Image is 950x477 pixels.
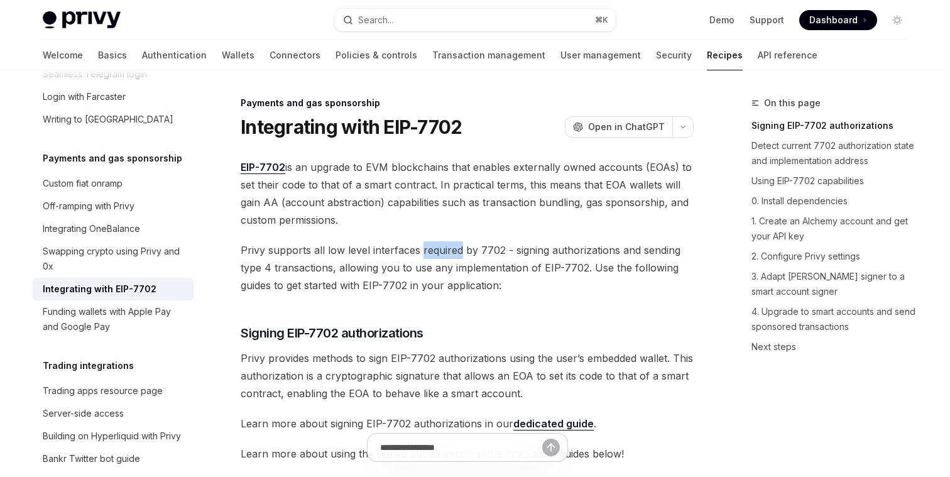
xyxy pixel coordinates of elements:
[33,240,194,278] a: Swapping crypto using Privy and 0x
[750,14,784,26] a: Support
[751,246,917,266] a: 2. Configure Privy settings
[43,221,140,236] div: Integrating OneBalance
[751,337,917,357] a: Next steps
[43,11,121,29] img: light logo
[241,324,423,342] span: Signing EIP-7702 authorizations
[33,195,194,217] a: Off-ramping with Privy
[33,425,194,447] a: Building on Hyperliquid with Privy
[43,176,123,191] div: Custom fiat onramp
[43,358,134,373] h5: Trading integrations
[542,439,560,456] button: Send message
[142,40,207,70] a: Authentication
[758,40,817,70] a: API reference
[751,136,917,171] a: Detect current 7702 authorization state and implementation address
[43,429,181,444] div: Building on Hyperliquid with Privy
[270,40,320,70] a: Connectors
[565,116,672,138] button: Open in ChatGPT
[334,9,616,31] button: Search...⌘K
[33,380,194,402] a: Trading apps resource page
[560,40,641,70] a: User management
[43,304,186,334] div: Funding wallets with Apple Pay and Google Pay
[43,112,173,127] div: Writing to [GEOGRAPHIC_DATA]
[751,171,917,191] a: Using EIP-7702 capabilities
[751,116,917,136] a: Signing EIP-7702 authorizations
[33,217,194,240] a: Integrating OneBalance
[33,300,194,338] a: Funding wallets with Apple Pay and Google Pay
[241,161,285,174] a: EIP-7702
[241,241,694,294] span: Privy supports all low level interfaces required by 7702 - signing authorizations and sending typ...
[751,266,917,302] a: 3. Adapt [PERSON_NAME] signer to a smart account signer
[98,40,127,70] a: Basics
[656,40,692,70] a: Security
[33,447,194,470] a: Bankr Twitter bot guide
[241,116,462,138] h1: Integrating with EIP-7702
[43,151,182,166] h5: Payments and gas sponsorship
[799,10,877,30] a: Dashboard
[43,406,124,421] div: Server-side access
[33,172,194,195] a: Custom fiat onramp
[887,10,907,30] button: Toggle dark mode
[358,13,393,28] div: Search...
[588,121,665,133] span: Open in ChatGPT
[33,278,194,300] a: Integrating with EIP-7702
[751,191,917,211] a: 0. Install dependencies
[241,158,694,229] span: is an upgrade to EVM blockchains that enables externally owned accounts (EOAs) to set their code ...
[43,199,134,214] div: Off-ramping with Privy
[513,417,594,430] a: dedicated guide
[43,244,186,274] div: Swapping crypto using Privy and 0x
[241,415,694,432] span: Learn more about signing EIP-7702 authorizations in our .
[43,282,156,297] div: Integrating with EIP-7702
[595,15,608,25] span: ⌘ K
[222,40,254,70] a: Wallets
[43,383,163,398] div: Trading apps resource page
[241,97,694,109] div: Payments and gas sponsorship
[241,349,694,402] span: Privy provides methods to sign EIP-7702 authorizations using the user’s embedded wallet. This aut...
[43,451,140,466] div: Bankr Twitter bot guide
[751,211,917,246] a: 1. Create an Alchemy account and get your API key
[707,40,743,70] a: Recipes
[33,108,194,131] a: Writing to [GEOGRAPHIC_DATA]
[764,96,821,111] span: On this page
[751,302,917,337] a: 4. Upgrade to smart accounts and send sponsored transactions
[336,40,417,70] a: Policies & controls
[43,89,126,104] div: Login with Farcaster
[33,402,194,425] a: Server-side access
[33,85,194,108] a: Login with Farcaster
[43,40,83,70] a: Welcome
[709,14,734,26] a: Demo
[809,14,858,26] span: Dashboard
[432,40,545,70] a: Transaction management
